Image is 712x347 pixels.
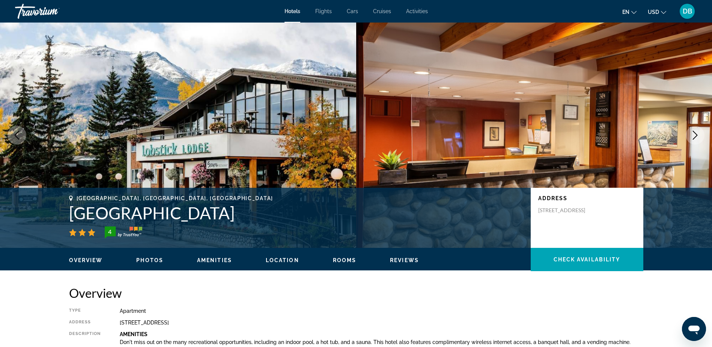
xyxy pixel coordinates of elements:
a: Cruises [373,8,391,14]
a: Activities [406,8,428,14]
span: [GEOGRAPHIC_DATA], [GEOGRAPHIC_DATA], [GEOGRAPHIC_DATA] [77,195,273,201]
button: Check Availability [531,248,643,271]
div: Type [69,308,101,314]
button: Rooms [333,257,357,264]
p: [STREET_ADDRESS] [538,207,598,214]
button: Next image [686,126,704,145]
h2: Overview [69,285,643,300]
p: Address [538,195,636,201]
button: Change language [622,6,637,17]
button: Amenities [197,257,232,264]
div: [STREET_ADDRESS] [120,320,643,326]
button: Previous image [8,126,26,145]
button: Overview [69,257,103,264]
span: Reviews [390,257,419,263]
iframe: Button to launch messaging window [682,317,706,341]
div: Address [69,320,101,326]
a: Hotels [284,8,300,14]
span: Location [266,257,299,263]
button: User Menu [677,3,697,19]
img: trustyou-badge-hor.svg [105,226,142,238]
button: Photos [136,257,163,264]
b: Amenities [120,331,148,337]
span: Rooms [333,257,357,263]
div: Apartment [120,308,643,314]
p: Don't miss out on the many recreational opportunities, including an indoor pool, a hot tub, and a... [120,339,643,345]
span: Amenities [197,257,232,263]
span: Photos [136,257,163,263]
button: Location [266,257,299,264]
span: en [622,9,629,15]
a: Flights [315,8,332,14]
h1: [GEOGRAPHIC_DATA] [69,203,523,223]
span: Check Availability [554,256,620,263]
span: USD [648,9,659,15]
span: Overview [69,257,103,263]
button: Change currency [648,6,666,17]
a: Travorium [15,2,90,21]
span: DB [683,8,692,15]
a: Cars [347,8,358,14]
div: 4 [102,227,117,236]
button: Reviews [390,257,419,264]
